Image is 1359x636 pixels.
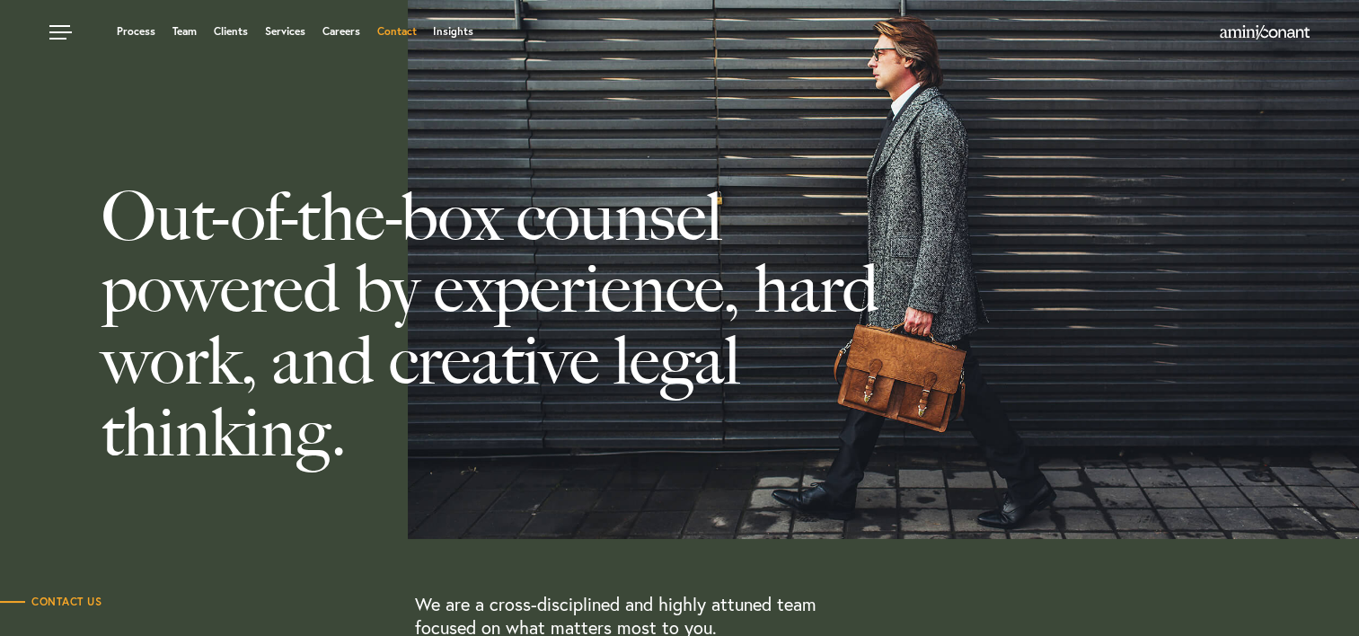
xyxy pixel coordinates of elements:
a: Careers [322,26,360,37]
img: Amini & Conant [1220,25,1310,40]
a: Contact [376,26,416,37]
a: Home [1220,26,1310,40]
a: Insights [433,26,473,37]
a: Services [265,26,305,37]
a: Process [117,26,155,37]
a: Clients [214,26,248,37]
a: Team [172,26,197,37]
